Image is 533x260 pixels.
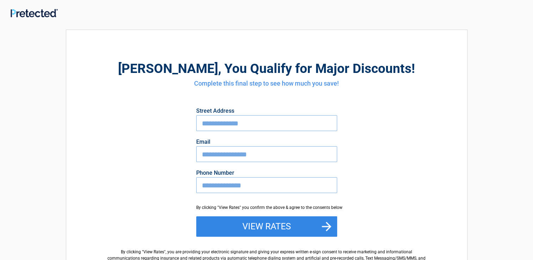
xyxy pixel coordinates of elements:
[196,108,337,114] label: Street Address
[143,249,164,254] span: View Rates
[196,204,337,211] div: By clicking "View Rates" you confirm the above & agree to the consents below
[11,9,58,17] img: Main Logo
[105,60,428,77] h2: , You Qualify for Major Discounts!
[196,216,337,237] button: View Rates
[196,139,337,145] label: Email
[105,79,428,88] h4: Complete this final step to see how much you save!
[118,61,218,76] span: [PERSON_NAME]
[196,170,337,176] label: Phone Number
